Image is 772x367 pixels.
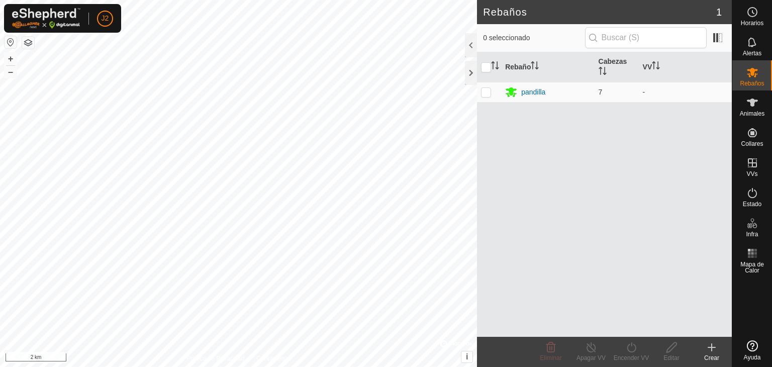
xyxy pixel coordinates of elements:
span: J2 [102,13,109,24]
span: Rebaños [740,80,764,86]
td: - [639,82,732,102]
span: 1 [716,5,722,20]
span: VVs [746,171,757,177]
th: VV [639,52,732,82]
button: + [5,53,17,65]
div: Crear [692,353,732,362]
div: Apagar VV [571,353,611,362]
p-sorticon: Activar para ordenar [652,63,660,71]
span: Horarios [741,20,763,26]
span: 7 [599,88,603,96]
a: Contáctenos [257,354,291,363]
input: Buscar (S) [585,27,707,48]
button: – [5,66,17,78]
div: pandilla [521,87,545,98]
h2: Rebaños [483,6,716,18]
th: Cabezas [595,52,639,82]
span: 0 seleccionado [483,33,585,43]
p-sorticon: Activar para ordenar [599,68,607,76]
a: Ayuda [732,336,772,364]
span: Alertas [743,50,761,56]
span: Estado [743,201,761,207]
img: Logo Gallagher [12,8,80,29]
button: Restablecer Mapa [5,36,17,48]
a: Política de Privacidad [186,354,244,363]
span: Animales [740,111,764,117]
span: Infra [746,231,758,237]
span: Collares [741,141,763,147]
button: i [461,351,472,362]
span: Eliminar [540,354,561,361]
p-sorticon: Activar para ordenar [491,63,499,71]
span: Ayuda [744,354,761,360]
button: Capas del Mapa [22,37,34,49]
p-sorticon: Activar para ordenar [531,63,539,71]
span: i [466,352,468,361]
div: Encender VV [611,353,651,362]
span: Mapa de Calor [735,261,769,273]
th: Rebaño [501,52,594,82]
div: Editar [651,353,692,362]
